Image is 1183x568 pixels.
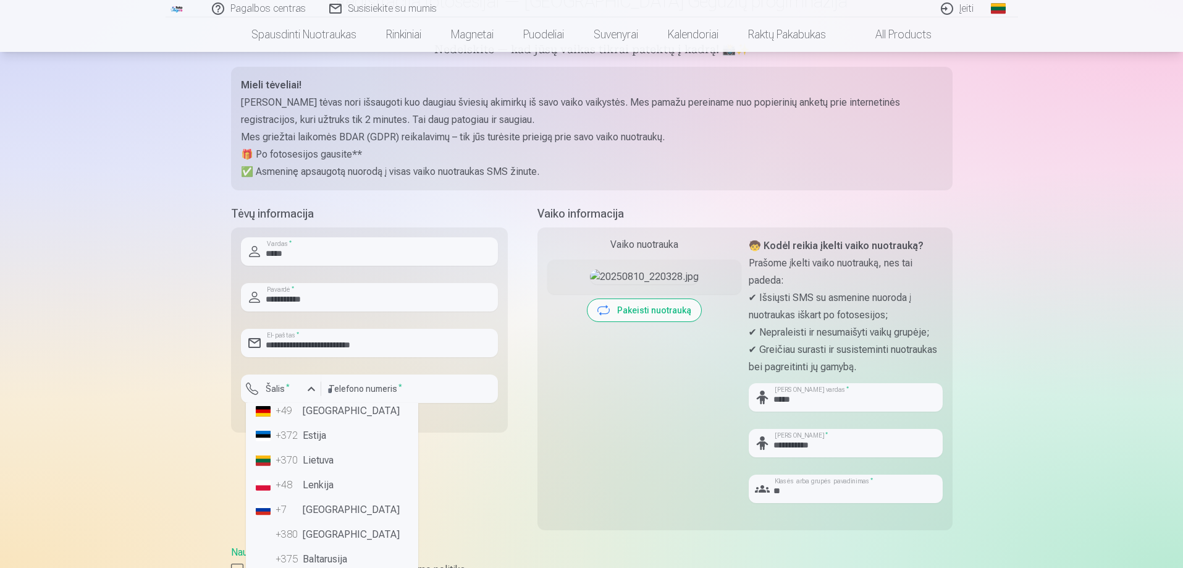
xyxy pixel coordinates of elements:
div: +370 [276,453,300,468]
div: +375 [276,552,300,567]
li: [GEOGRAPHIC_DATA] [251,522,413,547]
div: +7 [276,502,300,517]
a: Naudotojo sutartis [231,546,309,558]
li: Estija [251,423,413,448]
a: Rinkiniai [371,17,436,52]
div: Vaiko nuotrauka [547,237,741,252]
label: Šalis [261,383,295,395]
a: Raktų pakabukas [733,17,841,52]
a: Kalendoriai [653,17,733,52]
div: +48 [276,478,300,493]
strong: Mieli tėveliai! [241,79,301,91]
img: /fa2 [171,5,184,12]
img: 20250810_220328.jpg [590,269,699,284]
p: ✅ Asmeninę apsaugotą nuorodą į visas vaiko nuotraukas SMS žinute. [241,163,943,180]
p: ✔ Nepraleisti ir nesumaišyti vaikų grupėje; [749,324,943,341]
button: Šalis* [241,375,321,403]
p: ✔ Greičiau surasti ir susisteminti nuotraukas bei pagreitinti jų gamybą. [749,341,943,376]
p: Mes griežtai laikomės BDAR (GDPR) reikalavimų – tik jūs turėsite prieigą prie savo vaiko nuotraukų. [241,129,943,146]
h5: Tėvų informacija [231,205,508,223]
a: All products [841,17,946,52]
p: ✔ Išsiųsti SMS su asmenine nuoroda į nuotraukas iškart po fotosesijos; [749,289,943,324]
button: Pakeisti nuotrauką [587,299,701,321]
a: Suvenyrai [579,17,653,52]
div: [PERSON_NAME] yra privalomas [241,403,321,423]
h5: Vaiko informacija [537,205,953,223]
a: Puodeliai [508,17,579,52]
div: +380 [276,527,300,542]
p: 🎁 Po fotosesijos gausite** [241,146,943,163]
li: Lenkija [251,473,413,498]
strong: 🧒 Kodėl reikia įkelti vaiko nuotrauką? [749,240,924,252]
a: Spausdinti nuotraukas [237,17,371,52]
li: [GEOGRAPHIC_DATA] [251,399,413,423]
div: +49 [276,404,300,418]
p: [PERSON_NAME] tėvas nori išsaugoti kuo daugiau šviesių akimirkų iš savo vaiko vaikystės. Mes pama... [241,94,943,129]
div: +372 [276,428,300,443]
p: Prašome įkelti vaiko nuotrauką, nes tai padeda: [749,255,943,289]
li: [GEOGRAPHIC_DATA] [251,498,413,522]
li: Lietuva [251,448,413,473]
a: Magnetai [436,17,508,52]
